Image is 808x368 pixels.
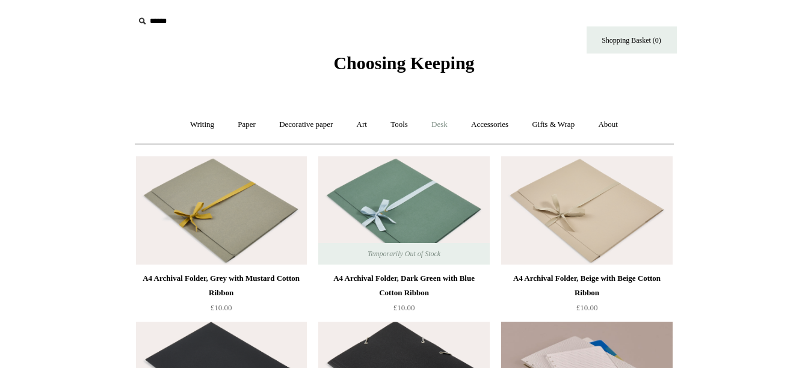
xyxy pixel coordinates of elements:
a: A4 Archival Folder, Dark Green with Blue Cotton Ribbon £10.00 [318,271,489,320]
a: A4 Archival Folder, Dark Green with Blue Cotton Ribbon A4 Archival Folder, Dark Green with Blue C... [318,156,489,265]
a: A4 Archival Folder, Beige with Beige Cotton Ribbon A4 Archival Folder, Beige with Beige Cotton Ri... [501,156,672,265]
a: Writing [179,109,225,141]
a: Choosing Keeping [333,63,474,71]
div: A4 Archival Folder, Dark Green with Blue Cotton Ribbon [321,271,486,300]
a: A4 Archival Folder, Grey with Mustard Cotton Ribbon A4 Archival Folder, Grey with Mustard Cotton ... [136,156,307,265]
span: £10.00 [576,303,598,312]
a: Shopping Basket (0) [587,26,677,54]
a: A4 Archival Folder, Beige with Beige Cotton Ribbon £10.00 [501,271,672,320]
a: Accessories [460,109,519,141]
span: Temporarily Out of Stock [356,243,452,265]
span: £10.00 [393,303,415,312]
a: Art [346,109,378,141]
div: A4 Archival Folder, Beige with Beige Cotton Ribbon [504,271,669,300]
a: A4 Archival Folder, Grey with Mustard Cotton Ribbon £10.00 [136,271,307,320]
img: A4 Archival Folder, Dark Green with Blue Cotton Ribbon [318,156,489,265]
div: A4 Archival Folder, Grey with Mustard Cotton Ribbon [139,271,304,300]
a: Tools [380,109,419,141]
a: Gifts & Wrap [521,109,585,141]
img: A4 Archival Folder, Beige with Beige Cotton Ribbon [501,156,672,265]
a: About [587,109,629,141]
a: Decorative paper [268,109,344,141]
img: A4 Archival Folder, Grey with Mustard Cotton Ribbon [136,156,307,265]
span: Choosing Keeping [333,53,474,73]
span: £10.00 [211,303,232,312]
a: Desk [421,109,458,141]
a: Paper [227,109,267,141]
